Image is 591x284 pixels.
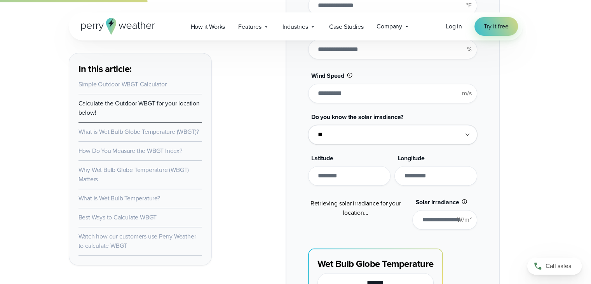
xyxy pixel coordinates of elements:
[78,127,199,136] a: What is Wet Bulb Globe Temperature (WBGT)?
[329,22,364,32] span: Case Studies
[78,99,200,117] a: Calculate the Outdoor WBGT for your location below!
[78,213,157,222] a: Best Ways to Calculate WBGT
[311,154,333,163] span: Latitude
[474,17,518,36] a: Try it free
[78,63,202,75] h3: In this article:
[191,22,225,32] span: How it Works
[377,22,402,31] span: Company
[78,146,182,155] a: How Do You Measure the WBGT Index?
[184,19,232,35] a: How it Works
[78,194,160,203] a: What is Wet Bulb Temperature?
[78,165,189,184] a: Why Wet Bulb Globe Temperature (WBGT) Matters
[484,22,509,31] span: Try it free
[311,112,403,121] span: Do you know the solar irradiance?
[446,22,462,31] a: Log in
[78,80,167,89] a: Simple Outdoor WBGT Calculator
[238,22,261,32] span: Features
[323,19,370,35] a: Case Studies
[311,71,344,80] span: Wind Speed
[78,232,196,250] a: Watch how our customers use Perry Weather to calculate WBGT
[310,199,401,217] span: Retrieving solar irradiance for your location...
[397,154,424,163] span: Longitude
[415,198,459,207] span: Solar Irradiance
[282,22,308,32] span: Industries
[546,261,571,271] span: Call sales
[527,258,582,275] a: Call sales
